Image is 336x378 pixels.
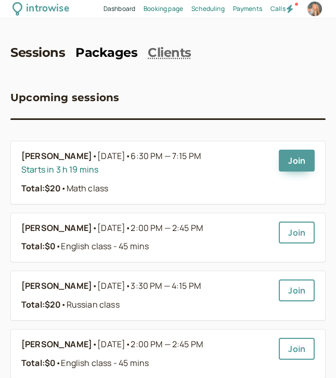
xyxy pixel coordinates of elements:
a: [PERSON_NAME]•[DATE]•2:00 PM — 2:45 PMTotal:$0•English class - 45 mins [21,222,270,254]
span: English class - 45 mins [56,357,149,369]
a: introwise [12,1,69,17]
a: Payments [233,4,262,14]
strong: Total: $20 [21,299,61,310]
a: Calls [270,4,286,14]
a: Dashboard [104,4,135,14]
h3: Upcoming sessions [10,89,119,106]
a: Packages [75,45,137,60]
span: 6:30 PM — 7:15 PM [131,150,201,162]
a: Join [279,279,315,301]
a: Scheduling [191,4,225,14]
strong: Total: $0 [21,240,56,252]
span: English class - 45 mins [56,240,149,252]
strong: Total: $20 [21,182,61,194]
span: • [56,240,61,252]
b: [PERSON_NAME] [21,150,92,163]
span: Math class [61,182,108,194]
a: Clients [148,45,191,60]
span: [DATE] [97,222,203,235]
div: Starts in 3 h 19 mins [21,163,270,177]
a: [PERSON_NAME]•[DATE]•3:30 PM — 4:15 PMTotal:$20•Russian class [21,279,270,312]
span: [DATE] [97,150,201,163]
span: [DATE] [97,279,201,293]
span: • [61,182,66,194]
a: Join [279,150,315,172]
span: • [125,280,131,291]
span: Scheduling [191,4,225,13]
a: Sessions [10,45,65,60]
span: • [92,279,97,293]
span: • [92,338,97,351]
span: 3:30 PM — 4:15 PM [131,280,201,291]
span: • [125,150,131,162]
span: Payments [233,4,262,13]
span: • [125,222,131,234]
a: Join [279,338,315,360]
strong: Total: $0 [21,357,56,369]
a: [PERSON_NAME]•[DATE]•6:30 PM — 7:15 PMStarts in 3 h 19 minsTotal:$20•Math class [21,150,270,196]
span: • [61,299,66,310]
div: introwise [26,1,69,17]
span: [DATE] [97,338,203,351]
span: • [92,222,97,235]
span: 2:00 PM — 2:45 PM [131,222,203,234]
b: [PERSON_NAME] [21,338,92,351]
span: • [92,150,97,163]
span: Booking page [144,4,183,13]
span: Calls [270,4,286,13]
span: • [56,357,61,369]
a: [PERSON_NAME]•[DATE]•2:00 PM — 2:45 PMTotal:$0•English class - 45 mins [21,338,270,370]
a: Booking page [144,4,183,14]
b: [PERSON_NAME] [21,279,92,293]
span: Russian class [61,299,119,310]
span: • [125,338,131,350]
span: Dashboard [104,4,135,13]
iframe: Chat Widget [284,328,336,378]
b: [PERSON_NAME] [21,222,92,235]
a: Join [279,222,315,243]
span: 2:00 PM — 2:45 PM [131,338,203,350]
